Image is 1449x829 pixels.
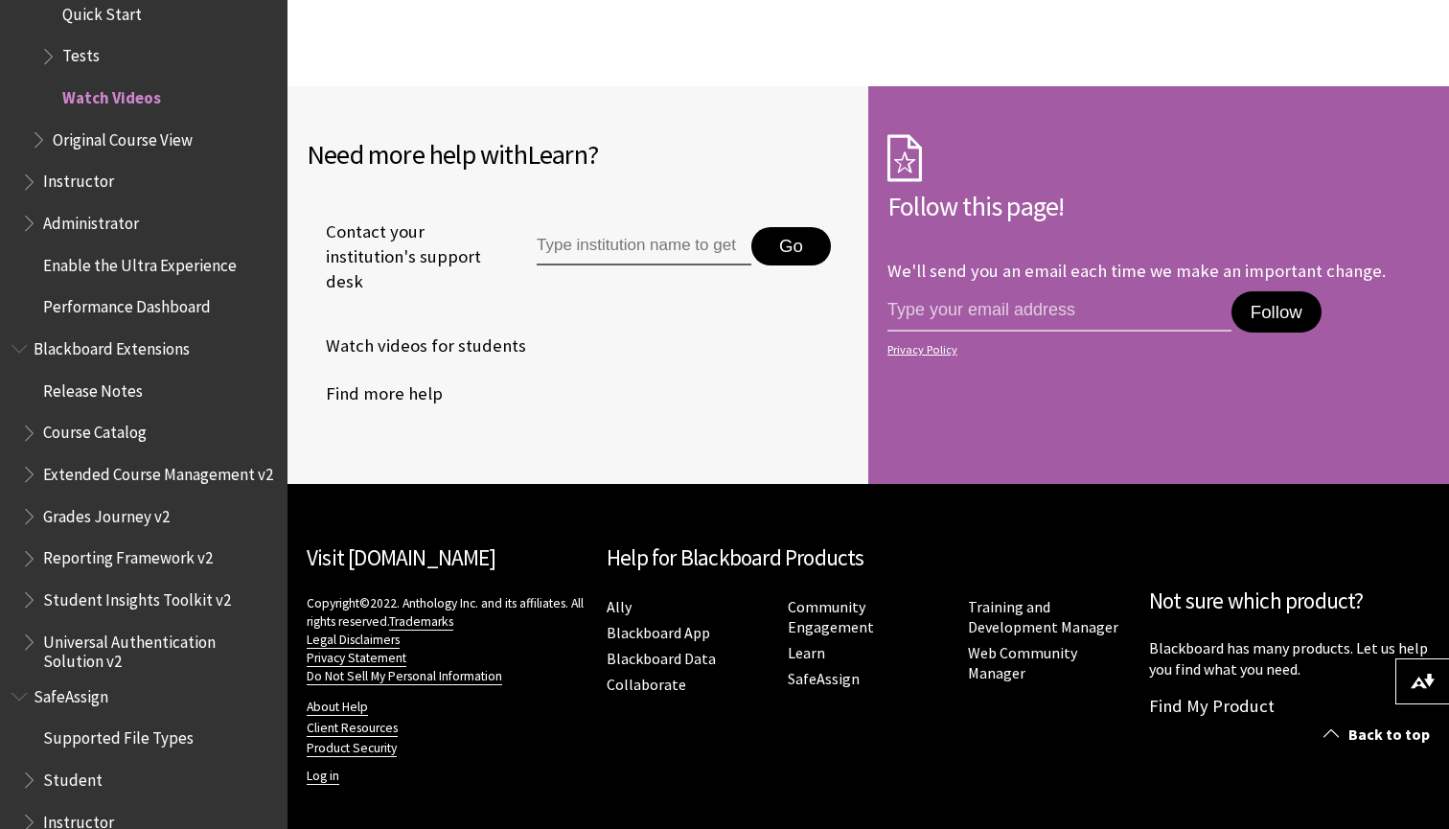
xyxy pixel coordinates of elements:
span: Original Course View [53,124,193,150]
span: Administrator [43,207,139,233]
a: Find more help [307,380,443,408]
h2: Follow this page! [887,186,1430,226]
span: Instructor [43,166,114,192]
nav: Book outline for Blackboard Extensions [11,333,276,671]
a: Find My Product [1149,695,1275,717]
span: Supported File Types [43,723,194,748]
a: Back to top [1309,717,1449,752]
span: Student [43,764,103,790]
a: SafeAssign [788,669,860,689]
a: Community Engagement [788,597,874,637]
a: Watch videos for students [307,332,526,360]
a: Privacy Statement [307,650,406,667]
a: About Help [307,699,368,716]
span: SafeAssign [34,680,108,706]
span: Tests [62,40,100,66]
span: Contact your institution's support desk [307,219,493,295]
button: Follow [1231,291,1322,334]
a: Blackboard Data [607,649,716,669]
a: Privacy Policy [887,343,1424,357]
span: Release Notes [43,375,143,401]
span: Blackboard Extensions [34,333,190,358]
span: Universal Authentication Solution v2 [43,626,274,671]
input: Type institution name to get support [537,227,751,265]
a: Collaborate [607,675,686,695]
a: Ally [607,597,632,617]
span: Student Insights Toolkit v2 [43,584,231,610]
span: Reporting Framework v2 [43,542,213,568]
p: Blackboard has many products. Let us help you find what you need. [1149,637,1430,680]
span: Performance Dashboard [43,291,211,317]
span: Enable the Ultra Experience [43,249,237,275]
input: email address [887,291,1231,332]
a: Product Security [307,740,397,757]
span: Course Catalog [43,417,147,443]
a: Visit [DOMAIN_NAME] [307,543,495,571]
button: Go [751,227,831,265]
a: Log in [307,768,339,785]
p: We'll send you an email each time we make an important change. [887,260,1386,282]
h2: Help for Blackboard Products [607,541,1130,575]
a: Training and Development Manager [968,597,1118,637]
a: Blackboard App [607,623,710,643]
span: Learn [527,137,587,172]
h2: Not sure which product? [1149,585,1430,618]
p: Copyright©2022. Anthology Inc. and its affiliates. All rights reserved. [307,594,587,685]
span: Extended Course Management v2 [43,458,273,484]
a: Legal Disclaimers [307,632,400,649]
h2: Need more help with ? [307,134,849,174]
a: Do Not Sell My Personal Information [307,668,502,685]
span: Watch Videos [62,81,161,107]
a: Trademarks [389,613,453,631]
img: Subscription Icon [887,134,922,182]
span: Grades Journey v2 [43,500,170,526]
a: Web Community Manager [968,643,1077,683]
a: Client Resources [307,720,398,737]
a: Learn [788,643,825,663]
